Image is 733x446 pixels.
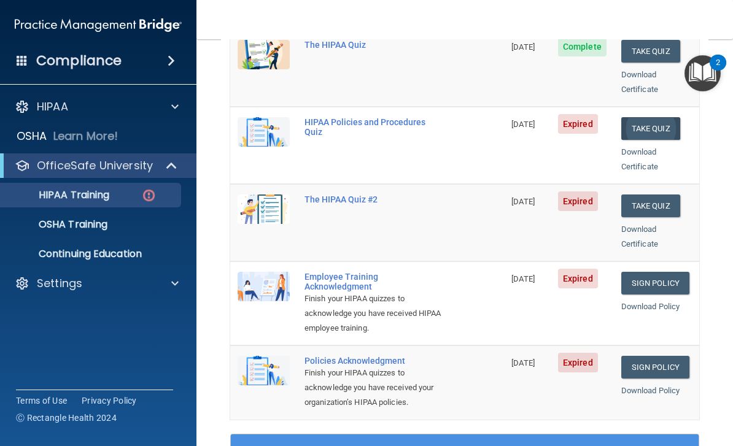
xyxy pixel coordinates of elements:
[716,63,720,79] div: 2
[621,194,680,217] button: Take Quiz
[37,158,153,173] p: OfficeSafe University
[36,52,122,69] h4: Compliance
[621,70,658,94] a: Download Certificate
[8,189,109,201] p: HIPAA Training
[37,276,82,291] p: Settings
[558,191,598,211] span: Expired
[685,55,721,91] button: Open Resource Center, 2 new notifications
[621,117,680,140] button: Take Quiz
[16,394,67,407] a: Terms of Use
[304,40,443,50] div: The HIPAA Quiz
[15,158,178,173] a: OfficeSafe University
[141,188,157,203] img: danger-circle.6113f641.png
[621,356,689,379] a: Sign Policy
[621,40,680,63] button: Take Quiz
[511,42,535,52] span: [DATE]
[558,114,598,134] span: Expired
[511,358,535,367] span: [DATE]
[15,13,182,37] img: PMB logo
[82,394,137,407] a: Privacy Policy
[17,129,47,144] p: OSHA
[8,248,176,260] p: Continuing Education
[621,302,680,311] a: Download Policy
[16,412,117,424] span: Ⓒ Rectangle Health 2024
[304,366,443,410] div: Finish your HIPAA quizzes to acknowledge you have received your organization’s HIPAA policies.
[15,99,179,114] a: HIPAA
[511,274,535,283] span: [DATE]
[621,225,658,248] a: Download Certificate
[53,129,118,144] p: Learn More!
[15,276,179,291] a: Settings
[621,147,658,171] a: Download Certificate
[37,99,68,114] p: HIPAA
[558,353,598,372] span: Expired
[511,120,535,129] span: [DATE]
[558,37,607,56] span: Complete
[304,117,443,137] div: HIPAA Policies and Procedures Quiz
[521,367,718,416] iframe: Drift Widget Chat Controller
[621,272,689,294] a: Sign Policy
[304,291,443,336] div: Finish your HIPAA quizzes to acknowledge you have received HIPAA employee training.
[558,269,598,288] span: Expired
[304,194,443,204] div: The HIPAA Quiz #2
[511,197,535,206] span: [DATE]
[8,218,107,231] p: OSHA Training
[304,272,443,291] div: Employee Training Acknowledgment
[304,356,443,366] div: Policies Acknowledgment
